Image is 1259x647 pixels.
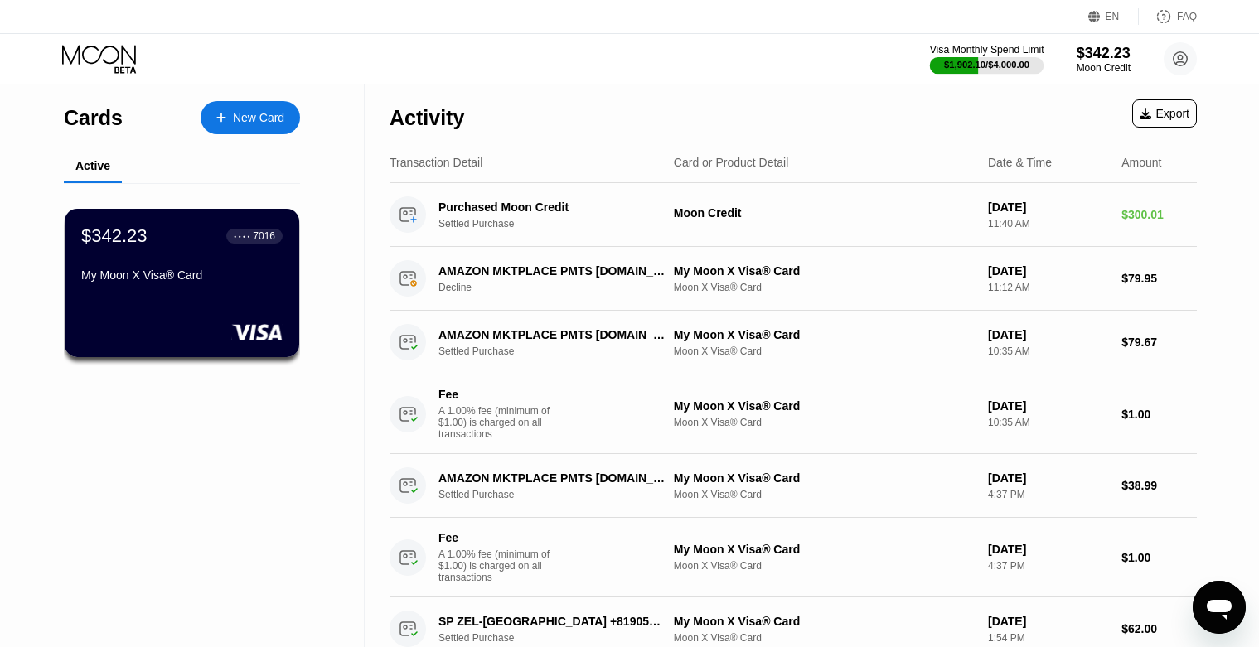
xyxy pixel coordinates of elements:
[390,156,482,169] div: Transaction Detail
[75,159,110,172] div: Active
[64,106,123,130] div: Cards
[1139,8,1197,25] div: FAQ
[438,345,682,357] div: Settled Purchase
[438,218,682,229] div: Settled Purchase
[931,44,1043,74] div: Visa Monthly Spend Limit$1,902.10/$4,000.00
[1121,551,1197,564] div: $1.00
[438,388,554,401] div: Fee
[438,489,682,500] div: Settled Purchase
[674,399,975,413] div: My Moon X Visa® Card
[674,615,975,628] div: My Moon X Visa® Card
[1077,45,1131,74] div: $342.23Moon Credit
[674,471,975,485] div: My Moon X Visa® Card
[390,183,1197,247] div: Purchased Moon CreditSettled PurchaseMoon Credit[DATE]11:40 AM$300.01
[1121,208,1197,221] div: $300.01
[81,225,148,247] div: $342.23
[930,44,1044,56] div: Visa Monthly Spend Limit
[390,518,1197,597] div: FeeA 1.00% fee (minimum of $1.00) is charged on all transactionsMy Moon X Visa® CardMoon X Visa® ...
[1132,99,1197,128] div: Export
[1193,581,1246,634] iframe: Button to launch messaging window
[1077,45,1131,62] div: $342.23
[674,264,975,278] div: My Moon X Visa® Card
[390,106,464,130] div: Activity
[988,218,1108,229] div: 11:40 AM
[1140,107,1189,120] div: Export
[674,560,975,572] div: Moon X Visa® Card
[438,264,666,278] div: AMAZON MKTPLACE PMTS [DOMAIN_NAME][URL]
[988,345,1108,357] div: 10:35 AM
[988,489,1108,500] div: 4:37 PM
[945,60,1030,70] div: $1,902.10 / $4,000.00
[253,230,275,242] div: 7016
[438,632,682,644] div: Settled Purchase
[988,615,1108,628] div: [DATE]
[438,282,682,293] div: Decline
[674,156,789,169] div: Card or Product Detail
[390,247,1197,311] div: AMAZON MKTPLACE PMTS [DOMAIN_NAME][URL]DeclineMy Moon X Visa® CardMoon X Visa® Card[DATE]11:12 AM...
[1121,272,1197,285] div: $79.95
[438,531,554,544] div: Fee
[988,399,1108,413] div: [DATE]
[988,156,1052,169] div: Date & Time
[674,345,975,357] div: Moon X Visa® Card
[1121,408,1197,421] div: $1.00
[1088,8,1139,25] div: EN
[674,489,975,500] div: Moon X Visa® Card
[233,111,284,125] div: New Card
[988,282,1108,293] div: 11:12 AM
[1121,479,1197,492] div: $38.99
[988,328,1108,341] div: [DATE]
[234,234,250,239] div: ● ● ● ●
[201,101,300,134] div: New Card
[1121,156,1161,169] div: Amount
[988,471,1108,485] div: [DATE]
[1106,11,1120,22] div: EN
[1121,622,1197,635] div: $62.00
[674,543,975,556] div: My Moon X Visa® Card
[438,200,666,214] div: Purchased Moon Credit
[1121,336,1197,349] div: $79.67
[65,209,299,357] div: $342.23● ● ● ●7016My Moon X Visa® Card
[438,405,563,440] div: A 1.00% fee (minimum of $1.00) is charged on all transactions
[438,328,666,341] div: AMAZON MKTPLACE PMTS [DOMAIN_NAME][URL]
[988,543,1108,556] div: [DATE]
[438,548,563,583] div: A 1.00% fee (minimum of $1.00) is charged on all transactions
[674,282,975,293] div: Moon X Visa® Card
[988,560,1108,572] div: 4:37 PM
[1077,62,1131,74] div: Moon Credit
[674,206,975,220] div: Moon Credit
[390,454,1197,518] div: AMAZON MKTPLACE PMTS [DOMAIN_NAME][URL]Settled PurchaseMy Moon X Visa® CardMoon X Visa® Card[DATE...
[390,374,1197,454] div: FeeA 1.00% fee (minimum of $1.00) is charged on all transactionsMy Moon X Visa® CardMoon X Visa® ...
[438,615,666,628] div: SP ZEL-[GEOGRAPHIC_DATA] +819053787150JP
[438,471,666,485] div: AMAZON MKTPLACE PMTS [DOMAIN_NAME][URL]
[988,632,1108,644] div: 1:54 PM
[674,417,975,428] div: Moon X Visa® Card
[390,311,1197,374] div: AMAZON MKTPLACE PMTS [DOMAIN_NAME][URL]Settled PurchaseMy Moon X Visa® CardMoon X Visa® Card[DATE...
[1177,11,1197,22] div: FAQ
[81,268,283,282] div: My Moon X Visa® Card
[988,264,1108,278] div: [DATE]
[674,632,975,644] div: Moon X Visa® Card
[988,417,1108,428] div: 10:35 AM
[674,328,975,341] div: My Moon X Visa® Card
[988,200,1108,214] div: [DATE]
